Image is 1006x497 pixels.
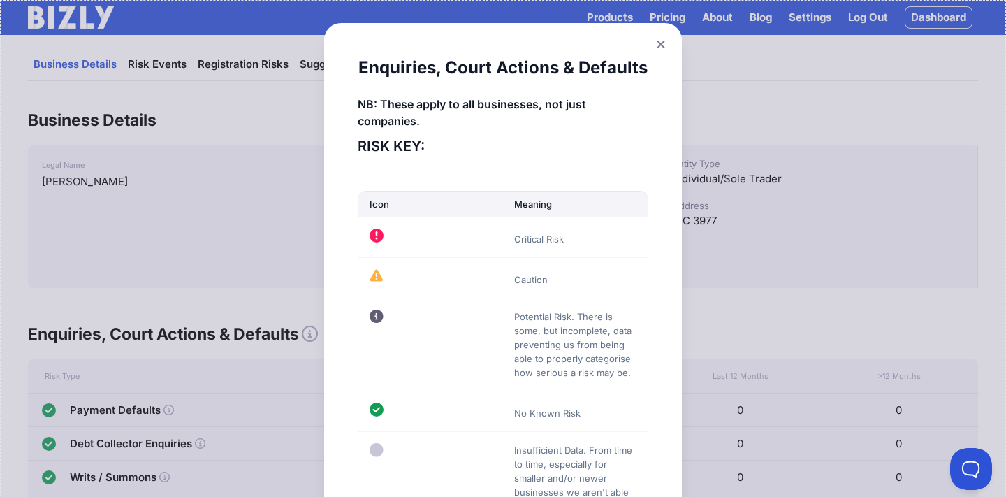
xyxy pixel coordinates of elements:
[950,448,992,490] iframe: Toggle Customer Support
[358,57,648,79] h2: Enquiries, Court Actions & Defaults
[503,298,648,391] td: Potential Risk. There is some, but incomplete, data preventing us from being able to properly cat...
[503,217,648,257] td: Critical Risk
[503,192,648,217] th: Meaning
[503,257,648,298] td: Caution
[358,96,648,129] h4: NB: These apply to all businesses, not just companies.
[358,192,503,217] th: Icon
[503,391,648,431] td: No Known Risk
[358,135,648,157] h3: RISK KEY:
